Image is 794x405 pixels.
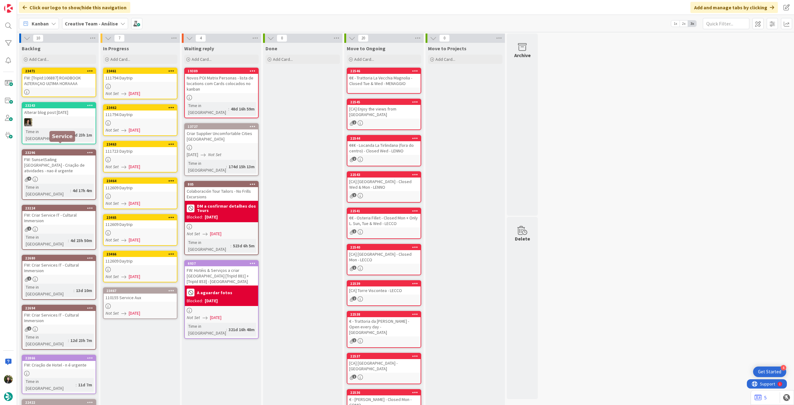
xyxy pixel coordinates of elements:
div: 22680 [22,255,96,261]
a: 23463111723 DaytripNot Set[DATE] [103,141,177,173]
div: 12d 23h 7m [69,337,94,344]
div: Alterar blog post [DATE] [22,108,96,116]
div: 22543 [347,172,421,178]
b: A aguardar fotos [197,290,232,295]
span: [DATE] [129,310,140,317]
img: BC [4,375,13,384]
div: [CA] [GEOGRAPHIC_DATA] - Closed Mon - LECCO [347,250,421,264]
span: 0 [439,34,450,42]
a: 805Colaboración Tour Tailors - No Frills ExcursionsDM a confirmar detalhes dos ToursBlocked:[DATE... [184,181,259,255]
div: [DATE] [205,298,218,304]
div: 112609 Daytrip [104,184,177,192]
div: 22541€€ - Osteria Fillet - Closed Mon + Only L. Sun, Tue & Wed - LECCO [347,208,421,227]
div: 23296 [25,151,96,155]
div: 13727 [185,124,258,129]
div: 22545[CA] Enjoy the views from [GEOGRAPHIC_DATA] [347,99,421,119]
h5: Service [52,133,73,139]
div: 23471 [25,69,96,73]
div: 22537 [350,354,421,358]
div: 22866 [22,355,96,361]
input: Quick Filter... [703,18,749,29]
div: 22540[CA] [GEOGRAPHIC_DATA] - Closed Mon - LECCO [347,245,421,264]
span: Move to Projects [428,45,466,52]
div: 22545 [347,99,421,105]
div: 321d 16h 48m [227,326,256,333]
div: 23243Alterar blog post [DATE] [22,103,96,116]
div: Add and manage tabs by clicking [690,2,778,13]
b: DM a confirmar detalhes dos Tours [197,204,256,213]
span: 1 [27,277,31,281]
div: 22543[CA] [GEOGRAPHIC_DATA] - Closed Wed & Mon - LENNO [347,172,421,191]
div: 22536 [347,390,421,395]
div: 23464112609 Daytrip [104,178,177,192]
div: 23296 [22,150,96,155]
a: 22680FW: Criar Services IT - Cultural ImmersionTime in [GEOGRAPHIC_DATA]:13d 10m [22,255,96,300]
div: Time in [GEOGRAPHIC_DATA] [24,184,70,197]
div: 23224 [22,205,96,211]
div: 22546 [350,69,421,73]
div: 1 [32,2,34,7]
div: Time in [GEOGRAPHIC_DATA] [187,102,228,116]
span: 2 [352,229,356,233]
div: 22543 [350,173,421,177]
div: Open Get Started checklist, remaining modules: 4 [753,367,786,377]
div: 23462 [106,106,177,110]
div: 23465 [104,215,177,220]
div: 111794 Daytrip [104,74,177,82]
div: 23464 [104,178,177,184]
div: 22680FW: Criar Services IT - Cultural Immersion [22,255,96,275]
div: FW: Criação de Hotel - n é urgente [22,361,96,369]
img: Visit kanbanzone.com [4,4,13,13]
div: 19389 [188,69,258,73]
a: 23466112609 DaytripNot Set[DATE] [103,251,177,282]
span: : [76,381,77,388]
div: 111723 Daytrip [104,147,177,155]
a: 5 [755,394,767,401]
div: Time in [GEOGRAPHIC_DATA] [24,378,76,392]
div: 23224FW: Criar Service IT - Cultural Immersion [22,205,96,225]
div: 112609 Daytrip [104,220,177,228]
div: Time in [GEOGRAPHIC_DATA] [187,239,230,253]
span: 1 [352,375,356,379]
div: 13727Criar Supplier Uncomfortable Cities [GEOGRAPHIC_DATA] [185,124,258,143]
div: 23462111794 Daytrip [104,105,177,119]
div: 22539[CA] Torre Viscontea - LECCO [347,281,421,295]
div: Time in [GEOGRAPHIC_DATA] [24,334,68,347]
div: 23463111723 Daytrip [104,142,177,155]
div: 111794 Daytrip [104,110,177,119]
span: [DATE] [129,127,140,133]
span: Waiting reply [184,45,214,52]
div: [CA] [GEOGRAPHIC_DATA] - [GEOGRAPHIC_DATA] [347,359,421,373]
div: Blocked: [187,298,203,304]
div: Blocked: [187,214,203,220]
a: 23471FW: [TripId:106887] ROADBOOK ALTERAÇAO ULTIMA HORAAAA [22,68,96,97]
div: 23467 [106,289,177,293]
div: 22866FW: Criação de Hotel - n é urgente [22,355,96,369]
span: [DATE] [129,90,140,97]
i: Not Set [105,91,119,96]
span: 2 [352,120,356,124]
div: Novos POI Matrix Personas - lista de locations com Cards colocados no kanban [185,74,258,93]
span: 4 [195,34,206,42]
div: 23461 [104,68,177,74]
div: 23224 [25,206,96,210]
i: Not Set [187,231,200,236]
div: Criar Supplier Uncomfortable Cities [GEOGRAPHIC_DATA] [185,129,258,143]
a: 23464112609 DaytripNot Set[DATE] [103,178,177,209]
a: 22694FW: Criar Services IT - Cultural ImmersionTime in [GEOGRAPHIC_DATA]:12d 23h 7m [22,305,96,350]
div: €€ - Trattoria La Vecchia Magnolia - Closed Tue & Wed - MENAGGIO [347,74,421,88]
span: [DATE] [210,314,221,321]
div: 23463 [104,142,177,147]
span: [DATE] [129,273,140,280]
div: 23463 [106,142,177,146]
div: 22536 [350,390,421,395]
div: 22680 [25,256,96,260]
a: 22539[CA] Torre Viscontea - LECCO [347,280,421,306]
span: 4 [27,177,31,181]
span: 0 [277,34,287,42]
div: 23243 [22,103,96,108]
span: : [226,326,227,333]
span: Kanban [32,20,49,27]
i: Not Set [105,274,119,279]
div: 22537 [347,353,421,359]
